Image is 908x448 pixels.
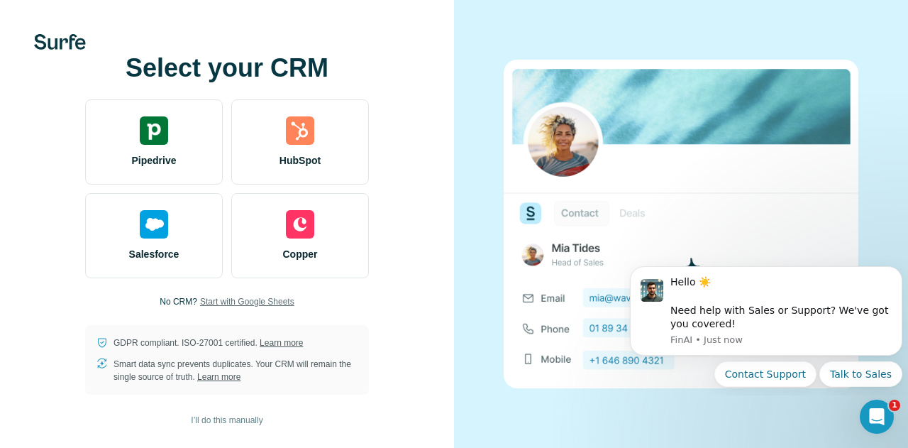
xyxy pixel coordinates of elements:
span: Pipedrive [131,153,176,168]
span: HubSpot [279,153,321,168]
iframe: Intercom live chat [860,400,894,434]
span: Copper [283,247,318,261]
span: I’ll do this manually [191,414,262,427]
iframe: Intercom notifications message [624,255,908,395]
p: Smart data sync prevents duplicates. Your CRM will remain the single source of truth. [113,358,358,383]
img: none image [504,60,858,388]
img: salesforce's logo [140,210,168,239]
button: I’ll do this manually [181,410,272,431]
h1: Select your CRM [85,54,369,82]
a: Learn more [260,338,303,348]
a: Learn more [197,372,240,382]
span: Salesforce [129,247,179,261]
img: copper's logo [286,210,314,239]
button: Start with Google Sheets [200,295,294,308]
span: 1 [889,400,900,411]
img: pipedrive's logo [140,116,168,145]
img: Surfe's logo [34,34,86,50]
p: No CRM? [160,295,197,308]
p: GDPR compliant. ISO-27001 certified. [113,337,303,349]
img: hubspot's logo [286,116,314,145]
